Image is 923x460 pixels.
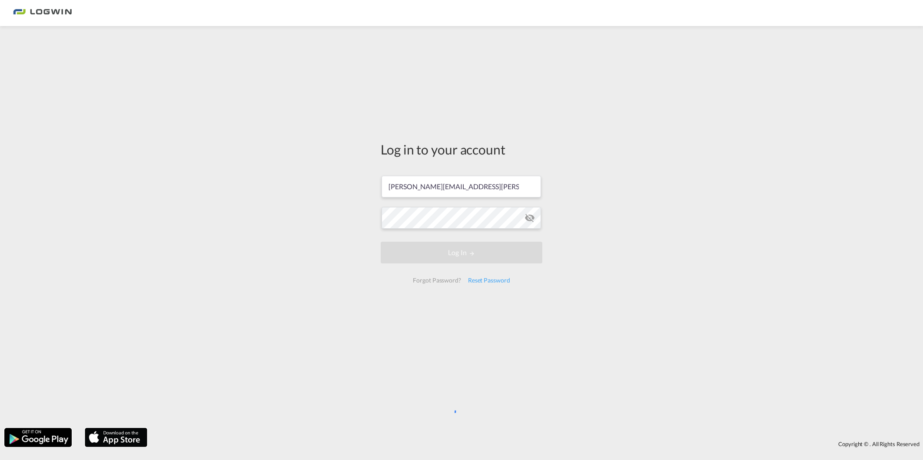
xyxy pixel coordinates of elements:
[13,3,72,23] img: 2761ae10d95411efa20a1f5e0282d2d7.png
[382,176,541,197] input: Enter email/phone number
[409,273,464,288] div: Forgot Password?
[381,140,542,158] div: Log in to your account
[381,242,542,263] button: LOGIN
[84,427,148,448] img: apple.png
[525,213,535,223] md-icon: icon-eye-off
[465,273,514,288] div: Reset Password
[3,427,73,448] img: google.png
[152,437,923,451] div: Copyright © . All Rights Reserved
